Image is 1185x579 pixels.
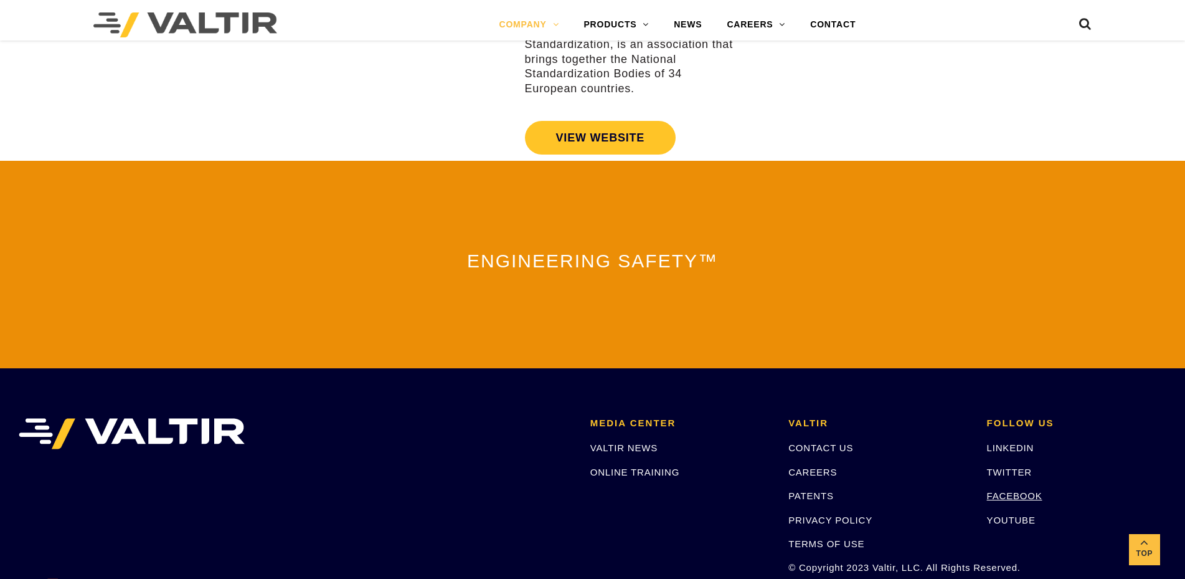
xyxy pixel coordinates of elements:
[1129,534,1160,565] a: Top
[1129,547,1160,561] span: Top
[788,490,834,501] a: PATENTS
[467,251,718,271] span: ENGINEERING SAFETY™
[788,515,872,525] a: PRIVACY POLICY
[788,443,853,453] a: CONTACT US
[987,515,1036,525] a: YOUTUBE
[19,418,245,449] img: VALTIR
[987,467,1032,477] a: TWITTER
[987,490,1042,501] a: FACEBOOK
[525,121,676,155] a: VIEW WEBSITE
[788,418,968,429] h2: VALTIR
[714,12,798,37] a: CAREERS
[590,467,679,477] a: ONLINE TRAINING
[486,12,571,37] a: COMPANY
[788,560,968,575] p: © Copyright 2023 Valtir, LLC. All Rights Reserved.
[525,23,735,96] p: CEN, the European Committee for Standardization, is an association that brings together the Natio...
[798,12,868,37] a: CONTACT
[788,538,864,549] a: TERMS OF USE
[93,12,277,37] img: Valtir
[590,418,770,429] h2: MEDIA CENTER
[987,443,1034,453] a: LINKEDIN
[987,418,1166,429] h2: FOLLOW US
[788,467,837,477] a: CAREERS
[571,12,661,37] a: PRODUCTS
[590,443,658,453] a: VALTIR NEWS
[661,12,714,37] a: NEWS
